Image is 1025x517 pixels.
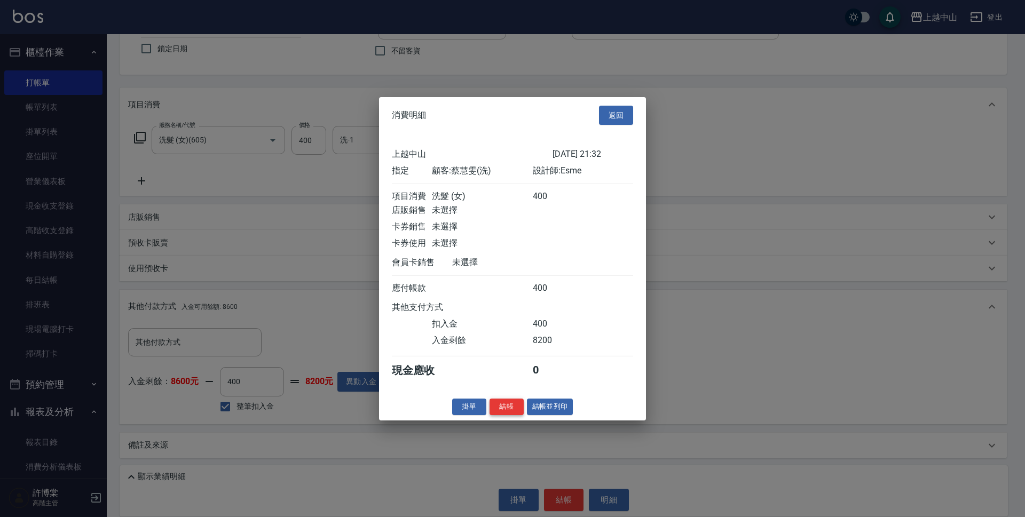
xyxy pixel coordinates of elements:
div: 指定 [392,165,432,177]
div: 未選擇 [432,238,532,249]
div: [DATE] 21:32 [553,149,633,160]
div: 扣入金 [432,319,532,330]
div: 未選擇 [432,205,532,216]
div: 400 [533,191,573,202]
button: 掛單 [452,399,486,415]
div: 顧客: 蔡慧雯(洗) [432,165,532,177]
div: 上越中山 [392,149,553,160]
div: 未選擇 [432,221,532,233]
div: 卡券使用 [392,238,432,249]
div: 洗髮 (女) [432,191,532,202]
div: 400 [533,283,573,294]
button: 結帳並列印 [527,399,573,415]
div: 0 [533,363,573,378]
div: 會員卡銷售 [392,257,452,268]
div: 設計師: Esme [533,165,633,177]
div: 未選擇 [452,257,553,268]
div: 8200 [533,335,573,346]
span: 消費明細 [392,110,426,121]
div: 應付帳款 [392,283,432,294]
div: 現金應收 [392,363,452,378]
div: 400 [533,319,573,330]
div: 其他支付方式 [392,302,472,313]
button: 返回 [599,105,633,125]
button: 結帳 [490,399,524,415]
div: 入金剩餘 [432,335,532,346]
div: 店販銷售 [392,205,432,216]
div: 項目消費 [392,191,432,202]
div: 卡券銷售 [392,221,432,233]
